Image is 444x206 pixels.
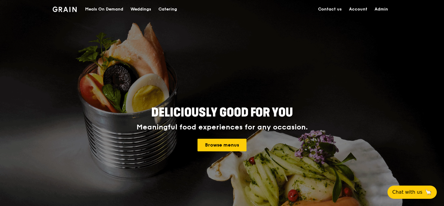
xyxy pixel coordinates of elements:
[158,0,177,18] div: Catering
[130,0,151,18] div: Weddings
[198,139,246,151] a: Browse menus
[151,105,293,120] span: Deliciously good for you
[345,0,371,18] a: Account
[155,0,181,18] a: Catering
[392,189,422,196] span: Chat with us
[314,0,345,18] a: Contact us
[425,189,432,196] span: 🦙
[371,0,392,18] a: Admin
[387,186,437,199] button: Chat with us🦙
[85,0,123,18] div: Meals On Demand
[53,7,77,12] img: Grain
[114,123,330,132] div: Meaningful food experiences for any occasion.
[127,0,155,18] a: Weddings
